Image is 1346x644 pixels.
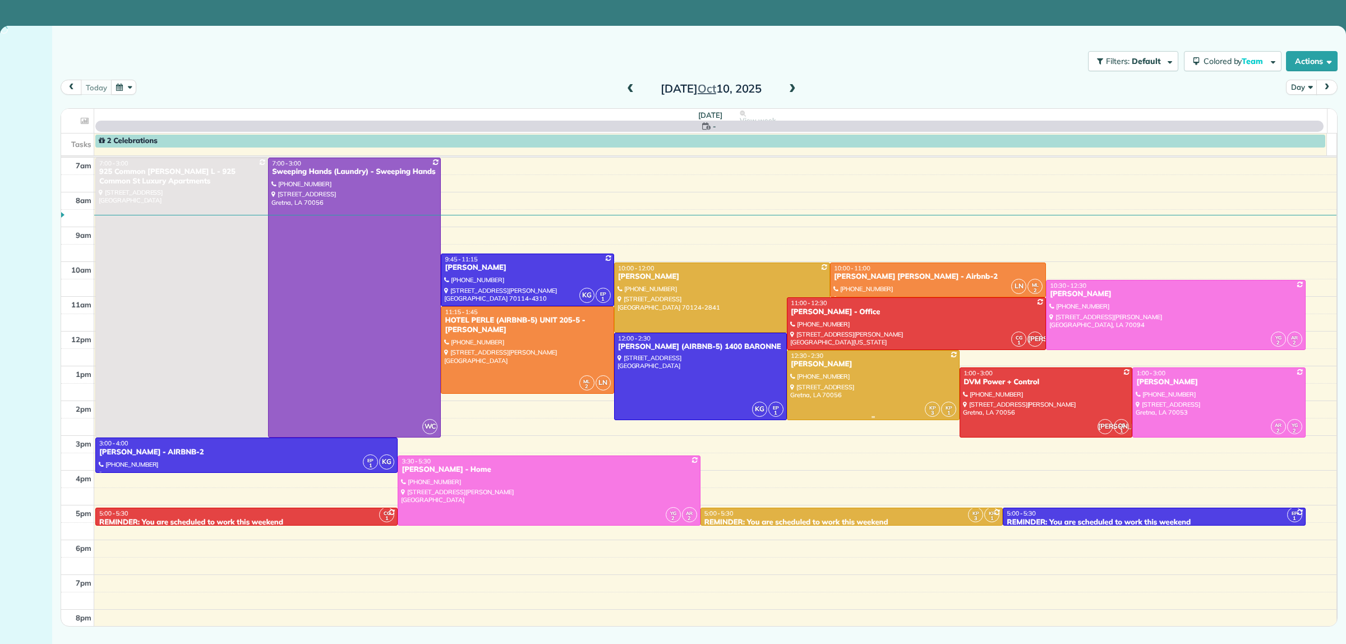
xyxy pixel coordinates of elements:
[618,264,654,272] span: 10:00 - 12:00
[1136,378,1302,387] div: [PERSON_NAME]
[618,334,651,342] span: 12:00 - 2:30
[698,81,716,95] span: Oct
[985,513,999,524] small: 1
[834,264,870,272] span: 10:00 - 11:00
[683,513,697,524] small: 2
[1242,56,1265,66] span: Team
[1204,56,1267,66] span: Colored by
[580,381,594,392] small: 2
[1032,282,1039,288] span: ML
[76,613,91,622] span: 8pm
[1286,80,1317,95] button: Day
[76,544,91,553] span: 6pm
[76,370,91,379] span: 1pm
[963,378,1129,387] div: DVM Power + Control
[1288,338,1302,348] small: 2
[925,408,939,418] small: 3
[76,474,91,483] span: 4pm
[833,272,1043,282] div: [PERSON_NAME] [PERSON_NAME] - Airbnb-2
[1098,419,1113,434] span: [PERSON_NAME]
[444,316,610,335] div: HOTEL PERLE (AIRBNB-5) UNIT 205-5 - [PERSON_NAME]
[942,408,956,418] small: 1
[1011,279,1026,294] span: LN
[76,578,91,587] span: 7pm
[76,231,91,240] span: 9am
[964,369,993,377] span: 1:00 - 3:00
[617,342,783,352] div: [PERSON_NAME] (AIRBNB-5) 1400 BARONNE
[99,448,394,457] div: [PERSON_NAME] - AIRBNB-2
[752,402,767,417] span: KG
[71,300,91,309] span: 11am
[76,161,91,170] span: 7am
[1082,51,1178,71] a: Filters: Default
[422,419,437,434] span: WC
[71,265,91,274] span: 10am
[946,404,952,411] span: KP
[1271,338,1285,348] small: 2
[1316,80,1338,95] button: next
[641,82,781,95] h2: [DATE] 10, 2025
[579,288,594,303] span: KG
[1292,510,1298,516] span: EP
[272,159,301,167] span: 7:00 - 3:00
[99,159,128,167] span: 7:00 - 3:00
[704,509,734,517] span: 5:00 - 5:30
[929,404,936,411] span: KP
[61,80,82,95] button: prev
[713,121,716,132] span: -
[1286,51,1338,71] button: Actions
[99,439,128,447] span: 3:00 - 4:00
[1292,422,1298,428] span: YG
[363,461,377,471] small: 1
[972,510,979,516] span: KP
[99,518,394,527] div: REMINDER: You are scheduled to work this weekend
[379,454,394,470] span: KG
[1006,518,1302,527] div: REMINDER: You are scheduled to work this weekend
[99,136,158,145] span: 2 Celebrations
[773,404,779,411] span: EP
[99,167,265,186] div: 925 Common [PERSON_NAME] L - 925 Common St Luxury Apartments
[1088,51,1178,71] button: Filters: Default
[76,404,91,413] span: 2pm
[1184,51,1282,71] button: Colored byTeam
[989,510,995,516] span: KP
[76,439,91,448] span: 3pm
[445,308,477,316] span: 11:15 - 1:45
[76,196,91,205] span: 8am
[1271,426,1285,436] small: 2
[617,272,827,282] div: [PERSON_NAME]
[271,167,437,177] div: Sweeping Hands (Laundry) - Sweeping Hands
[444,263,610,273] div: [PERSON_NAME]
[445,255,477,263] span: 9:45 - 11:15
[790,360,956,369] div: [PERSON_NAME]
[1136,369,1165,377] span: 1:00 - 3:00
[402,457,431,465] span: 3:30 - 5:30
[384,510,390,516] span: CG
[600,291,606,297] span: EP
[969,513,983,524] small: 3
[1275,422,1282,428] span: AR
[1288,426,1302,436] small: 2
[1106,56,1130,66] span: Filters:
[791,352,823,360] span: 12:30 - 2:30
[790,307,1043,317] div: [PERSON_NAME] - Office
[596,294,610,305] small: 1
[401,465,697,475] div: [PERSON_NAME] - Home
[1050,282,1086,289] span: 10:30 - 12:30
[380,513,394,524] small: 1
[698,111,722,119] span: [DATE]
[1016,334,1022,341] span: CG
[81,80,112,95] button: today
[666,513,680,524] small: 2
[1275,334,1282,341] span: YG
[769,408,783,418] small: 1
[1132,56,1161,66] span: Default
[670,510,676,516] span: YG
[583,378,590,384] span: ML
[1007,509,1036,517] span: 5:00 - 5:30
[686,510,693,516] span: AR
[704,518,999,527] div: REMINDER: You are scheduled to work this weekend
[99,509,128,517] span: 5:00 - 5:30
[367,457,374,463] span: EP
[1291,334,1298,341] span: AR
